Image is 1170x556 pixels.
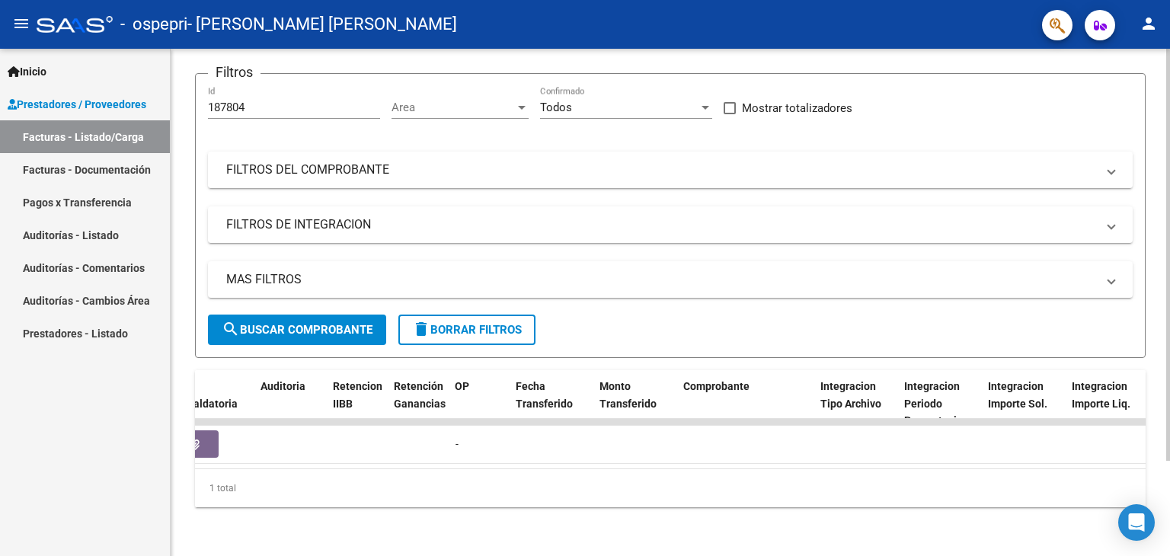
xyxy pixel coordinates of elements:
datatable-header-cell: Auditoria [254,370,327,437]
div: 1 total [195,469,1146,507]
mat-panel-title: FILTROS DE INTEGRACION [226,216,1096,233]
datatable-header-cell: Monto Transferido [593,370,677,437]
mat-icon: search [222,320,240,338]
span: Comprobante [683,380,750,392]
h3: Filtros [208,62,261,83]
datatable-header-cell: Comprobante [677,370,814,437]
mat-expansion-panel-header: MAS FILTROS [208,261,1133,298]
span: Auditoria [261,380,305,392]
datatable-header-cell: Integracion Importe Liq. [1066,370,1149,437]
datatable-header-cell: OP [449,370,510,437]
span: OP [455,380,469,392]
span: Todos [540,101,572,114]
span: - [PERSON_NAME] [PERSON_NAME] [187,8,457,41]
span: Borrar Filtros [412,323,522,337]
span: - ospepri [120,8,187,41]
datatable-header-cell: Retencion IIBB [327,370,388,437]
datatable-header-cell: Doc Respaldatoria [163,370,254,437]
span: Integracion Tipo Archivo [820,380,881,410]
span: Inicio [8,63,46,80]
mat-expansion-panel-header: FILTROS DE INTEGRACION [208,206,1133,243]
span: Integracion Importe Liq. [1072,380,1130,410]
span: Buscar Comprobante [222,323,372,337]
span: Mostrar totalizadores [742,99,852,117]
span: Retención Ganancias [394,380,446,410]
mat-panel-title: MAS FILTROS [226,271,1096,288]
mat-icon: menu [12,14,30,33]
mat-expansion-panel-header: FILTROS DEL COMPROBANTE [208,152,1133,188]
span: Fecha Transferido [516,380,573,410]
datatable-header-cell: Integracion Periodo Presentacion [898,370,982,437]
div: Open Intercom Messenger [1118,504,1155,541]
span: Area [392,101,515,114]
mat-icon: delete [412,320,430,338]
span: Integracion Periodo Presentacion [904,380,969,427]
mat-icon: person [1140,14,1158,33]
span: - [456,438,459,450]
span: Retencion IIBB [333,380,382,410]
datatable-header-cell: Retención Ganancias [388,370,449,437]
datatable-header-cell: Integracion Importe Sol. [982,370,1066,437]
datatable-header-cell: Integracion Tipo Archivo [814,370,898,437]
button: Buscar Comprobante [208,315,386,345]
span: Doc Respaldatoria [169,380,238,410]
datatable-header-cell: Fecha Transferido [510,370,593,437]
mat-panel-title: FILTROS DEL COMPROBANTE [226,161,1096,178]
button: Borrar Filtros [398,315,535,345]
span: Integracion Importe Sol. [988,380,1047,410]
span: Monto Transferido [599,380,657,410]
span: Prestadores / Proveedores [8,96,146,113]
